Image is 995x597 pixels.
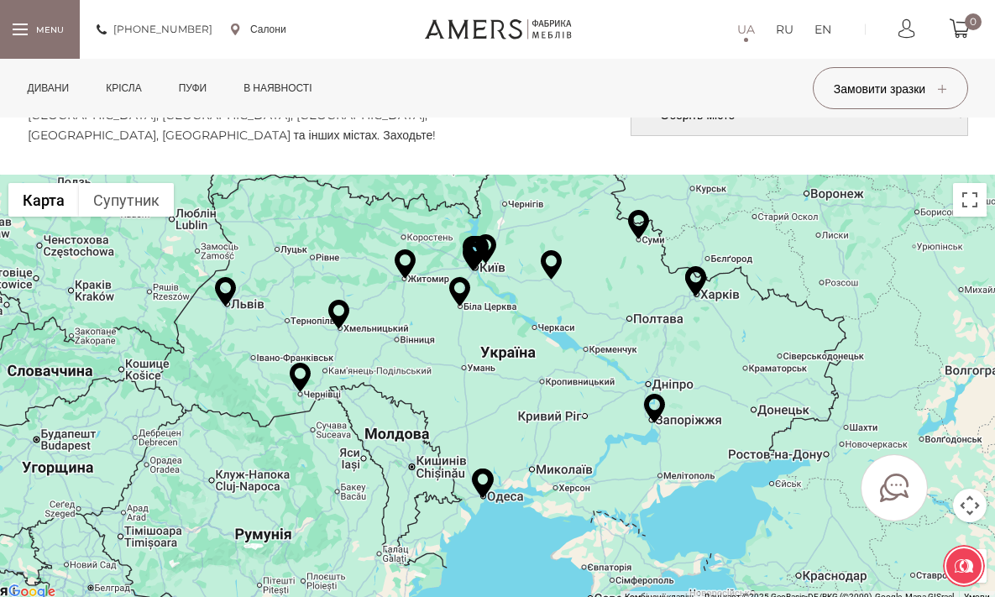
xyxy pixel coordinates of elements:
[814,19,831,39] a: EN
[776,19,793,39] a: RU
[15,59,82,118] a: Дивани
[8,183,79,217] button: Показати карту вулиць
[166,59,220,118] a: Пуфи
[93,59,154,118] a: Крісла
[965,13,982,30] span: 0
[834,81,946,97] span: Замовити зразки
[231,22,286,37] a: Салони
[737,19,755,39] a: UA
[79,183,174,217] button: Показати зображення із супутника
[953,489,987,522] button: Налаштування камери на Картах
[813,67,968,109] button: Замовити зразки
[97,19,212,39] a: [PHONE_NUMBER]
[953,183,987,217] button: Перемкнути повноекранний режим
[231,59,324,118] a: в наявності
